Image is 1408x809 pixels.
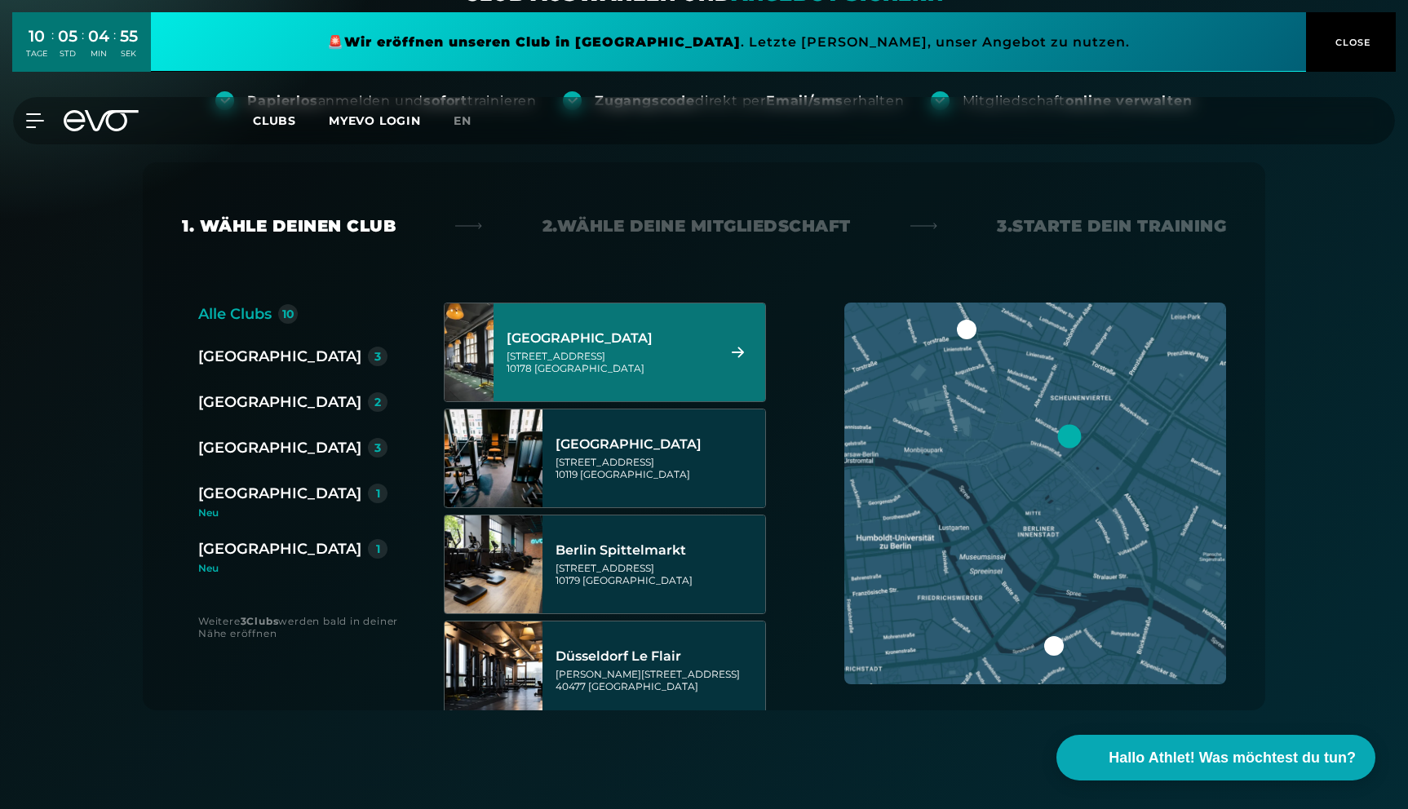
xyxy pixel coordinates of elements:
div: 55 [120,24,138,48]
img: Berlin Rosenthaler Platz [445,409,542,507]
div: STD [58,48,77,60]
a: en [454,112,491,130]
div: [GEOGRAPHIC_DATA] [198,482,361,505]
span: en [454,113,472,128]
div: 1 [376,488,380,499]
span: Hallo Athlet! Was möchtest du tun? [1109,747,1356,769]
a: MYEVO LOGIN [329,113,421,128]
div: 2 [374,396,381,408]
div: 1 [376,543,380,555]
div: 04 [88,24,109,48]
div: Düsseldorf Le Flair [556,648,760,665]
div: 3 [374,351,381,362]
img: Berlin Spittelmarkt [445,515,542,613]
strong: 3 [241,615,247,627]
span: CLOSE [1331,35,1371,50]
div: [GEOGRAPHIC_DATA] [198,537,361,560]
div: MIN [88,48,109,60]
img: Düsseldorf Le Flair [445,621,542,719]
strong: Clubs [246,615,278,627]
div: Alle Clubs [198,303,272,325]
img: map [844,303,1226,684]
div: 2. Wähle deine Mitgliedschaft [542,214,851,237]
div: [STREET_ADDRESS] 10179 [GEOGRAPHIC_DATA] [556,562,760,586]
div: : [82,26,84,69]
div: [GEOGRAPHIC_DATA] [507,330,711,347]
div: [GEOGRAPHIC_DATA] [556,436,760,453]
div: [GEOGRAPHIC_DATA] [198,391,361,413]
div: 10 [282,308,294,320]
div: [GEOGRAPHIC_DATA] [198,436,361,459]
button: Hallo Athlet! Was möchtest du tun? [1056,735,1375,780]
div: [PERSON_NAME][STREET_ADDRESS] 40477 [GEOGRAPHIC_DATA] [556,668,760,692]
img: Berlin Alexanderplatz [420,303,518,401]
div: Berlin Spittelmarkt [556,542,760,559]
div: Weitere werden bald in deiner Nähe eröffnen [198,615,411,639]
div: 3. Starte dein Training [997,214,1226,237]
div: : [51,26,54,69]
div: 1. Wähle deinen Club [182,214,396,237]
div: Neu [198,564,387,573]
a: Clubs [253,113,329,128]
div: Neu [198,508,401,518]
button: CLOSE [1306,12,1396,72]
div: [GEOGRAPHIC_DATA] [198,345,361,368]
div: 05 [58,24,77,48]
div: SEK [120,48,138,60]
span: Clubs [253,113,296,128]
div: [STREET_ADDRESS] 10119 [GEOGRAPHIC_DATA] [556,456,760,480]
div: TAGE [26,48,47,60]
div: [STREET_ADDRESS] 10178 [GEOGRAPHIC_DATA] [507,350,711,374]
div: 3 [374,442,381,453]
div: 10 [26,24,47,48]
div: : [113,26,116,69]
